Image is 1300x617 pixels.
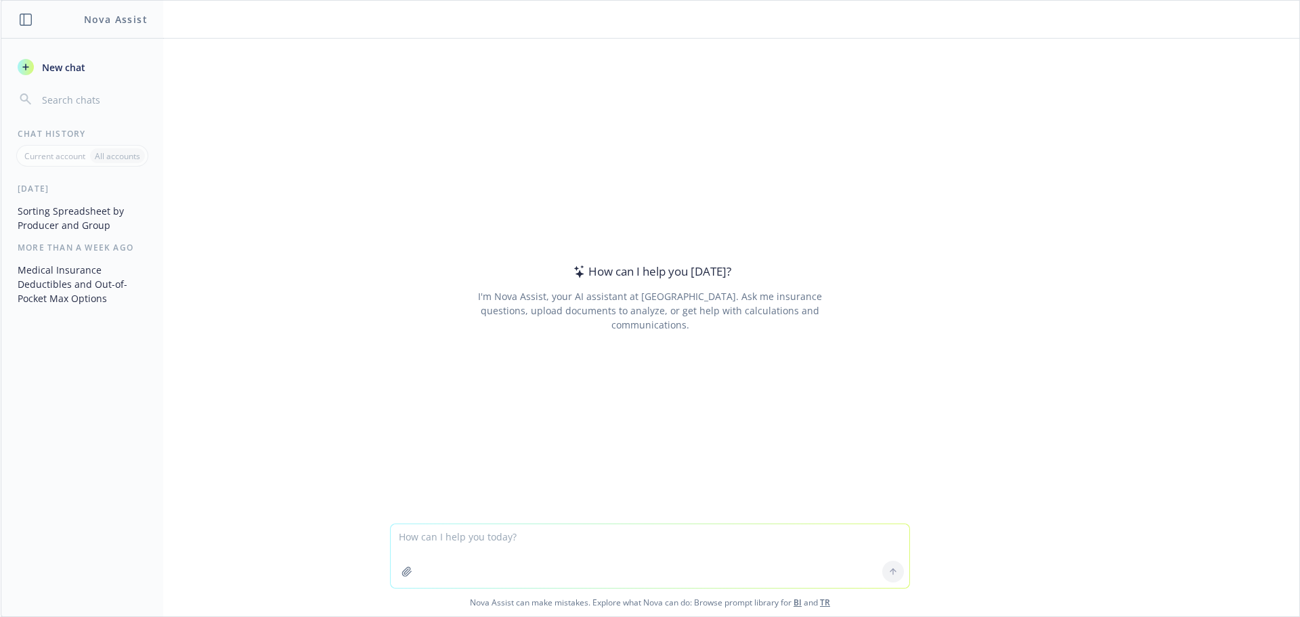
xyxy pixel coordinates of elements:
[459,289,840,332] div: I'm Nova Assist, your AI assistant at [GEOGRAPHIC_DATA]. Ask me insurance questions, upload docum...
[569,263,731,280] div: How can I help you [DATE]?
[820,597,830,608] a: TR
[6,589,1294,616] span: Nova Assist can make mistakes. Explore what Nova can do: Browse prompt library for and
[1,128,163,140] div: Chat History
[39,90,147,109] input: Search chats
[12,200,152,236] button: Sorting Spreadsheet by Producer and Group
[12,259,152,310] button: Medical Insurance Deductibles and Out-of-Pocket Max Options
[39,60,85,75] span: New chat
[1,242,163,253] div: More than a week ago
[794,597,802,608] a: BI
[12,55,152,79] button: New chat
[95,150,140,162] p: All accounts
[1,183,163,194] div: [DATE]
[84,12,148,26] h1: Nova Assist
[24,150,85,162] p: Current account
